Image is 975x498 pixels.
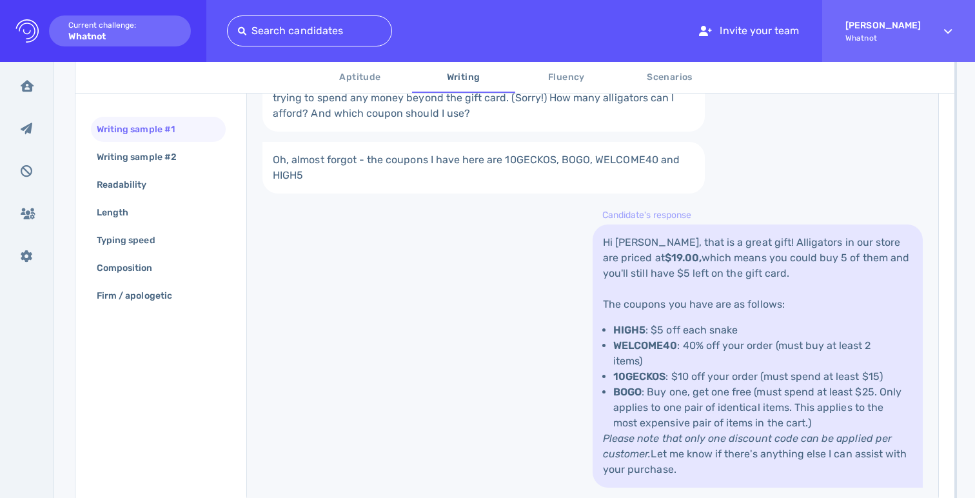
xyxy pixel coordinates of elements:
span: Aptitude [317,70,404,86]
em: Please note that only one discount code can be applied per customer. [603,432,894,460]
strong: 10GECKOS [613,370,665,383]
span: Whatnot [845,34,921,43]
a: Oh, almost forgot - the coupons I have here are 10GECKOS, BOGO, WELCOME40 and HIGH5 [262,142,705,194]
li: : 40% off your order (must buy at least 2 items) [613,338,902,369]
li: : $5 off each snake [613,323,902,338]
div: Firm / apologetic [94,286,188,305]
strong: HIGH5 [613,324,645,336]
strong: [PERSON_NAME] [845,20,921,31]
li: : $10 off your order (must spend at least $15) [613,369,902,384]
div: Typing speed [94,231,171,250]
div: Length [94,203,144,222]
li: : Buy one, get one free (must spend at least $25. Only applies to one pair of identical items. Th... [613,384,902,431]
span: Fluency [523,70,611,86]
div: Writing sample #1 [94,120,190,139]
strong: $19.00, [665,252,702,264]
a: It's been a life-long dream of mine to build an alligator farm. Unfortunately, I'm not trying to ... [262,65,705,132]
div: Writing sample #2 [94,148,192,166]
div: Readability [94,175,162,194]
a: Hi [PERSON_NAME], that is a great gift! Alligators in our store are priced at which means you cou... [593,224,923,488]
div: Composition [94,259,168,277]
strong: BOGO [613,386,642,398]
strong: WELCOME40 [613,339,677,352]
span: Scenarios [626,70,714,86]
span: Writing [420,70,507,86]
